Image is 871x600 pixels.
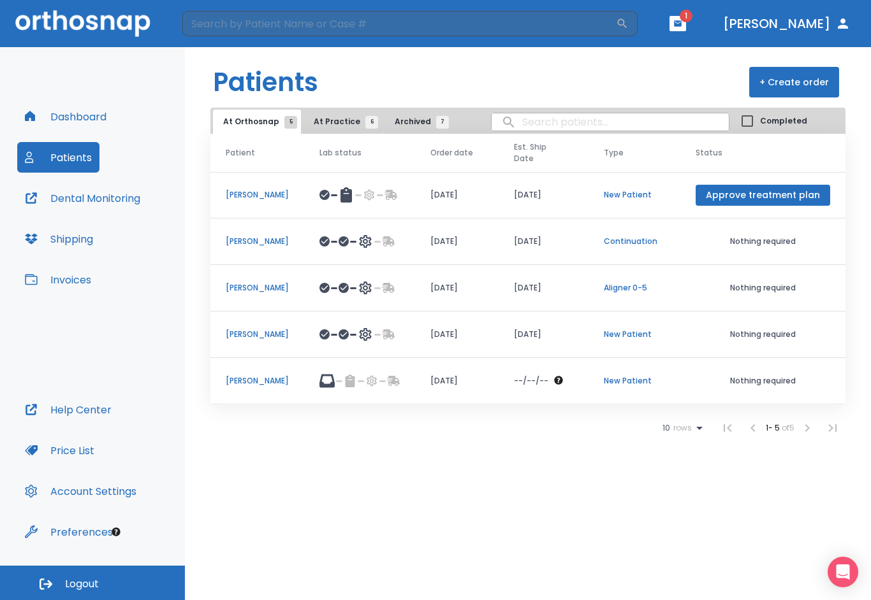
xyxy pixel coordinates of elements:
[604,236,665,247] p: Continuation
[499,311,589,358] td: [DATE]
[226,189,289,201] p: [PERSON_NAME]
[213,63,318,101] h1: Patients
[17,476,144,506] button: Account Settings
[680,10,692,22] span: 1
[17,517,121,547] button: Preferences
[17,224,101,254] button: Shipping
[696,185,830,206] button: Approve treatment plan
[15,10,150,36] img: Orthosnap
[17,394,119,425] button: Help Center
[696,375,830,387] p: Nothing required
[499,218,589,265] td: [DATE]
[182,11,616,36] input: Search by Patient Name or Case #
[604,189,665,201] p: New Patient
[782,422,794,433] span: of 5
[430,147,473,159] span: Order date
[499,172,589,218] td: [DATE]
[604,282,665,294] p: Aligner 0-5
[17,264,99,295] button: Invoices
[696,236,830,247] p: Nothing required
[226,236,289,247] p: [PERSON_NAME]
[17,183,148,213] button: Dental Monitoring
[696,282,830,294] p: Nothing required
[226,147,255,159] span: Patient
[766,422,782,433] span: 1 - 5
[17,435,102,466] button: Price List
[226,375,289,387] p: [PERSON_NAME]
[415,311,499,358] td: [DATE]
[213,110,455,134] div: tabs
[319,147,362,159] span: Lab status
[65,577,99,591] span: Logout
[760,115,807,127] span: Completed
[514,141,565,164] span: Est. Ship Date
[662,424,670,432] span: 10
[492,110,729,134] input: search
[514,375,574,387] div: The date will be available after approving treatment plan
[365,116,378,129] span: 6
[415,218,499,265] td: [DATE]
[828,557,858,587] div: Open Intercom Messenger
[696,329,830,340] p: Nothing required
[415,358,499,404] td: [DATE]
[223,116,291,127] span: At Orthosnap
[226,282,289,294] p: [PERSON_NAME]
[670,424,692,432] span: rows
[604,147,624,159] span: Type
[718,12,856,35] button: [PERSON_NAME]
[284,116,297,129] span: 5
[436,116,449,129] span: 7
[314,116,372,127] span: At Practice
[696,147,722,159] span: Status
[499,265,589,311] td: [DATE]
[749,67,839,97] button: + Create order
[415,172,499,218] td: [DATE]
[395,116,443,127] span: Archived
[226,329,289,340] p: [PERSON_NAME]
[17,142,99,173] button: Patients
[110,526,122,538] div: Tooltip anchor
[604,329,665,340] p: New Patient
[415,265,499,311] td: [DATE]
[17,101,114,132] button: Dashboard
[514,375,548,387] p: --/--/--
[604,375,665,387] p: New Patient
